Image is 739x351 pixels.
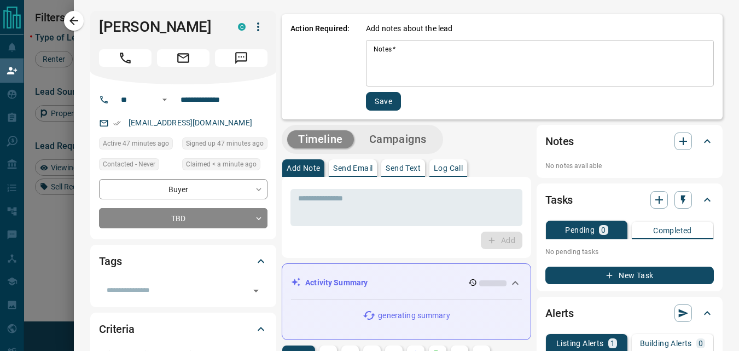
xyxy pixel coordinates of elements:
button: Save [366,92,401,111]
div: Mon Aug 18 2025 [182,158,267,174]
h2: Tags [99,252,121,270]
button: Open [248,283,264,298]
a: [EMAIL_ADDRESS][DOMAIN_NAME] [129,118,252,127]
p: generating summary [378,310,450,321]
span: Signed up 47 minutes ago [186,138,264,149]
p: Building Alerts [640,340,692,347]
div: Tags [99,248,267,274]
p: No pending tasks [545,244,714,260]
div: Alerts [545,300,714,326]
button: Timeline [287,130,354,148]
div: TBD [99,208,267,228]
h1: [PERSON_NAME] [99,18,222,36]
span: Call [99,49,152,67]
h2: Alerts [545,304,574,322]
span: Claimed < a minute ago [186,159,257,170]
p: Completed [653,227,692,234]
p: 0 [699,340,703,347]
p: 0 [601,226,606,234]
svg: Email Verified [113,119,121,127]
p: Log Call [434,164,463,172]
button: Campaigns [358,130,438,148]
h2: Notes [545,133,574,150]
div: Buyer [99,179,267,199]
button: Open [158,93,171,106]
p: No notes available [545,161,714,171]
p: Action Required: [290,23,350,111]
span: Contacted - Never [103,159,155,170]
p: Activity Summary [305,277,368,289]
p: Send Text [386,164,421,172]
p: Add Note [287,164,320,172]
h2: Criteria [99,320,135,338]
div: Mon Aug 18 2025 [182,137,267,153]
p: Pending [565,226,595,234]
p: Send Email [333,164,373,172]
h2: Tasks [545,191,573,209]
div: Tasks [545,187,714,213]
p: 1 [610,340,615,347]
div: Activity Summary [291,273,522,293]
div: Criteria [99,316,267,342]
div: Mon Aug 18 2025 [99,137,177,153]
div: Notes [545,128,714,154]
p: Listing Alerts [556,340,604,347]
div: condos.ca [238,23,246,31]
button: New Task [545,267,714,284]
span: Message [215,49,267,67]
p: Add notes about the lead [366,23,452,34]
span: Email [157,49,210,67]
span: Active 47 minutes ago [103,138,169,149]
